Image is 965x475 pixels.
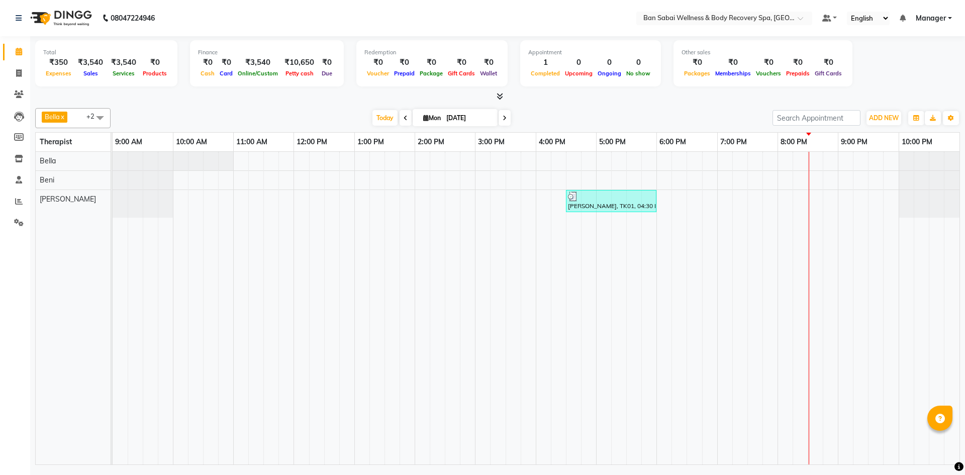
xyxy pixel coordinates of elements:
div: Redemption [364,48,500,57]
input: 2025-09-01 [443,111,494,126]
span: Beni [40,175,54,184]
a: 7:00 PM [718,135,749,149]
div: ₹0 [477,57,500,68]
iframe: chat widget [923,435,955,465]
span: Mon [421,114,443,122]
a: 3:00 PM [475,135,507,149]
div: ₹350 [43,57,74,68]
a: 10:00 PM [899,135,935,149]
span: [PERSON_NAME] [40,195,96,204]
span: Bella [45,113,60,121]
div: Finance [198,48,336,57]
span: Products [140,70,169,77]
span: Voucher [364,70,392,77]
div: ₹0 [392,57,417,68]
b: 08047224946 [111,4,155,32]
span: Completed [528,70,562,77]
a: 4:00 PM [536,135,568,149]
div: 1 [528,57,562,68]
span: ADD NEW [869,114,899,122]
a: 10:00 AM [173,135,210,149]
span: Package [417,70,445,77]
span: Memberships [713,70,753,77]
div: Appointment [528,48,653,57]
span: Upcoming [562,70,595,77]
span: Gift Cards [812,70,844,77]
a: 9:00 PM [838,135,870,149]
span: Card [217,70,235,77]
a: x [60,113,64,121]
span: Today [372,110,398,126]
div: ₹0 [217,57,235,68]
a: 6:00 PM [657,135,689,149]
div: 0 [624,57,653,68]
span: Due [319,70,335,77]
button: ADD NEW [866,111,901,125]
div: ₹0 [445,57,477,68]
span: Therapist [40,137,72,146]
span: Bella [40,156,56,165]
div: ₹0 [812,57,844,68]
div: ₹10,650 [280,57,318,68]
div: ₹0 [318,57,336,68]
span: Ongoing [595,70,624,77]
span: Petty cash [283,70,316,77]
div: 0 [562,57,595,68]
span: Gift Cards [445,70,477,77]
span: Sales [81,70,101,77]
div: ₹3,540 [74,57,107,68]
div: ₹0 [784,57,812,68]
span: Vouchers [753,70,784,77]
a: 8:00 PM [778,135,810,149]
div: ₹3,540 [235,57,280,68]
div: 0 [595,57,624,68]
span: Prepaids [784,70,812,77]
div: ₹0 [753,57,784,68]
span: +2 [86,112,102,120]
input: Search Appointment [773,110,860,126]
div: ₹0 [140,57,169,68]
div: ₹0 [713,57,753,68]
a: 5:00 PM [597,135,628,149]
span: Expenses [43,70,74,77]
div: ₹0 [364,57,392,68]
a: 9:00 AM [113,135,145,149]
a: 1:00 PM [355,135,387,149]
span: Wallet [477,70,500,77]
div: ₹3,540 [107,57,140,68]
span: Cash [198,70,217,77]
a: 2:00 PM [415,135,447,149]
span: Packages [682,70,713,77]
div: ₹0 [198,57,217,68]
span: Services [110,70,137,77]
div: Other sales [682,48,844,57]
div: ₹0 [682,57,713,68]
span: No show [624,70,653,77]
span: Online/Custom [235,70,280,77]
div: [PERSON_NAME], TK01, 04:30 PM-06:00 PM, Deep Tissue Massage (Strong Pressure)-3500 [567,192,655,211]
img: logo [26,4,94,32]
div: Total [43,48,169,57]
a: 11:00 AM [234,135,270,149]
span: Manager [916,13,946,24]
div: ₹0 [417,57,445,68]
span: Prepaid [392,70,417,77]
a: 12:00 PM [294,135,330,149]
